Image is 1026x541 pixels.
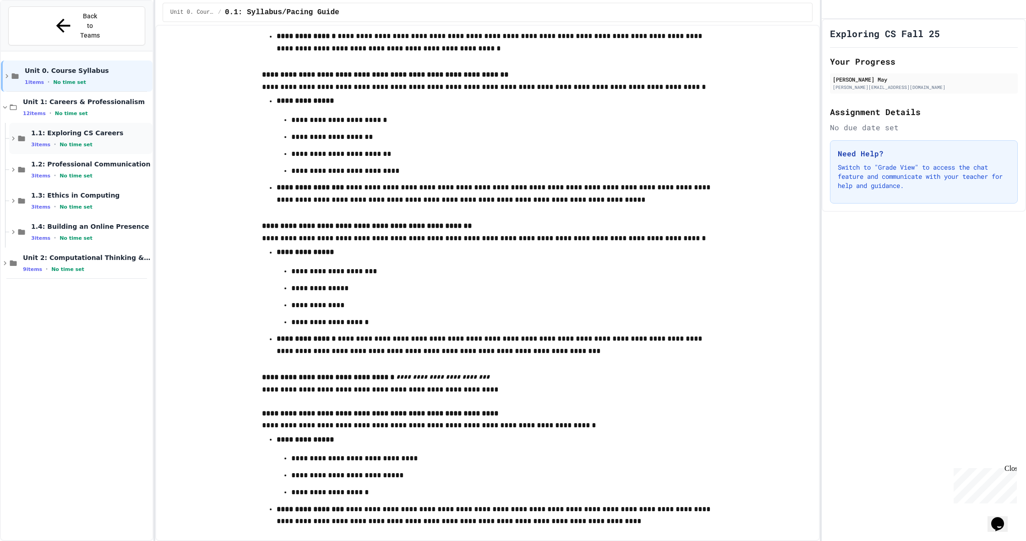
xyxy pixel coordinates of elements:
[218,9,221,16] span: /
[31,191,151,199] span: 1.3: Ethics in Computing
[48,78,49,86] span: •
[31,204,50,210] span: 3 items
[54,203,56,210] span: •
[225,7,339,18] span: 0.1: Syllabus/Pacing Guide
[79,11,101,40] span: Back to Teams
[833,75,1015,83] div: [PERSON_NAME] May
[838,148,1010,159] h3: Need Help?
[830,105,1018,118] h2: Assignment Details
[23,98,151,106] span: Unit 1: Careers & Professionalism
[54,141,56,148] span: •
[54,172,56,179] span: •
[60,235,93,241] span: No time set
[31,160,151,168] span: 1.2: Professional Communication
[55,110,88,116] span: No time set
[31,173,50,179] span: 3 items
[23,110,46,116] span: 12 items
[46,265,48,273] span: •
[830,122,1018,133] div: No due date set
[60,142,93,148] span: No time set
[60,204,93,210] span: No time set
[23,266,42,272] span: 9 items
[60,173,93,179] span: No time set
[31,129,151,137] span: 1.1: Exploring CS Careers
[51,266,84,272] span: No time set
[23,254,151,262] span: Unit 2: Computational Thinking & Problem-Solving
[833,84,1015,91] div: [PERSON_NAME][EMAIL_ADDRESS][DOMAIN_NAME]
[838,163,1010,190] p: Switch to "Grade View" to access the chat feature and communicate with your teacher for help and ...
[25,79,44,85] span: 1 items
[31,142,50,148] span: 3 items
[49,110,51,117] span: •
[53,79,86,85] span: No time set
[950,464,1017,503] iframe: chat widget
[170,9,214,16] span: Unit 0. Course Syllabus
[988,504,1017,532] iframe: chat widget
[31,222,151,231] span: 1.4: Building an Online Presence
[830,27,940,40] h1: Exploring CS Fall 25
[830,55,1018,68] h2: Your Progress
[31,235,50,241] span: 3 items
[54,234,56,242] span: •
[8,6,145,45] button: Back to Teams
[25,66,151,75] span: Unit 0. Course Syllabus
[4,4,63,58] div: Chat with us now!Close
